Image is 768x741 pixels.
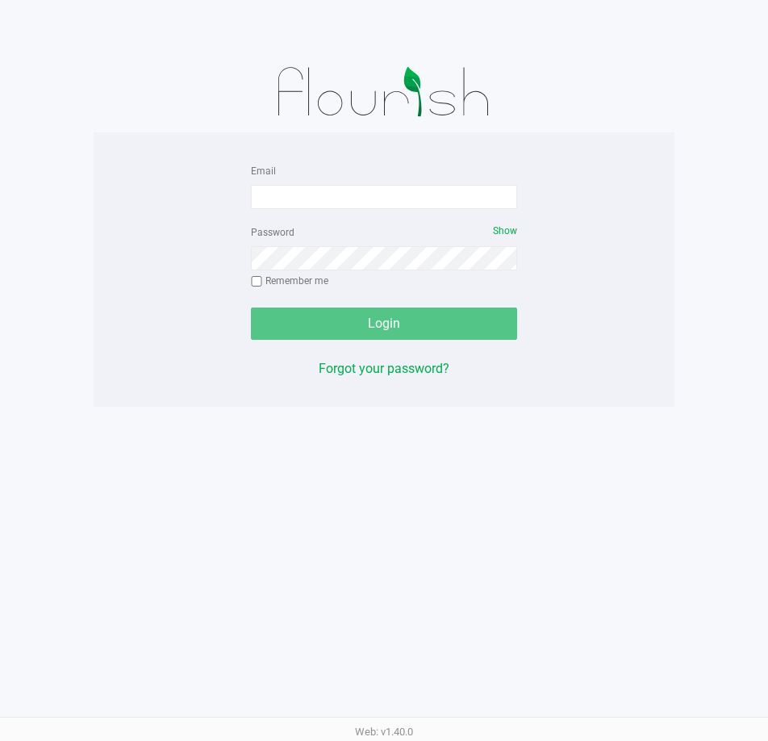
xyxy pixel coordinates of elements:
[319,359,449,379] button: Forgot your password?
[251,276,262,287] input: Remember me
[251,225,294,240] label: Password
[251,274,328,288] label: Remember me
[251,164,276,178] label: Email
[355,726,413,738] span: Web: v1.40.0
[493,225,517,237] span: Show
